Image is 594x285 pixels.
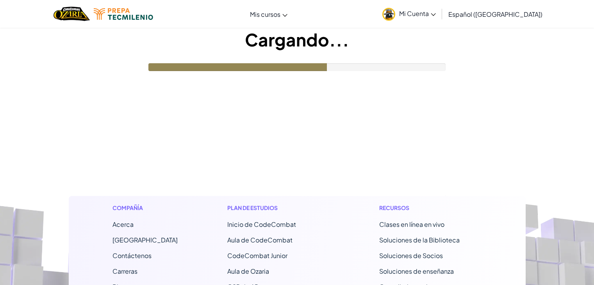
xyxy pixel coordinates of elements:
font: Compañía [112,204,143,211]
a: Mis cursos [246,4,291,25]
a: Aula de Ozaria [227,267,269,275]
font: Mis cursos [250,10,280,18]
a: Aula de CodeCombat [227,236,293,244]
a: CodeCombat Junior [227,251,287,260]
a: Soluciones de la Biblioteca [379,236,460,244]
font: Contáctenos [112,251,152,260]
a: Mi Cuenta [378,2,440,26]
a: Acerca [112,220,134,228]
a: Clases en línea en vivo [379,220,444,228]
a: Soluciones de enseñanza [379,267,454,275]
img: avatar [382,8,395,21]
font: Español ([GEOGRAPHIC_DATA]) [448,10,542,18]
img: Logotipo de Tecmilenio [94,8,153,20]
font: Cargando... [245,28,349,50]
a: Logotipo de Ozaria de CodeCombat [54,6,90,22]
font: Recursos [379,204,409,211]
a: Soluciones de Socios [379,251,443,260]
a: Carreras [112,267,137,275]
font: Mi Cuenta [399,9,429,18]
font: Plan de estudios [227,204,278,211]
img: Hogar [54,6,90,22]
a: Español ([GEOGRAPHIC_DATA]) [444,4,546,25]
a: [GEOGRAPHIC_DATA] [112,236,178,244]
font: Inicio de CodeCombat [227,220,296,228]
